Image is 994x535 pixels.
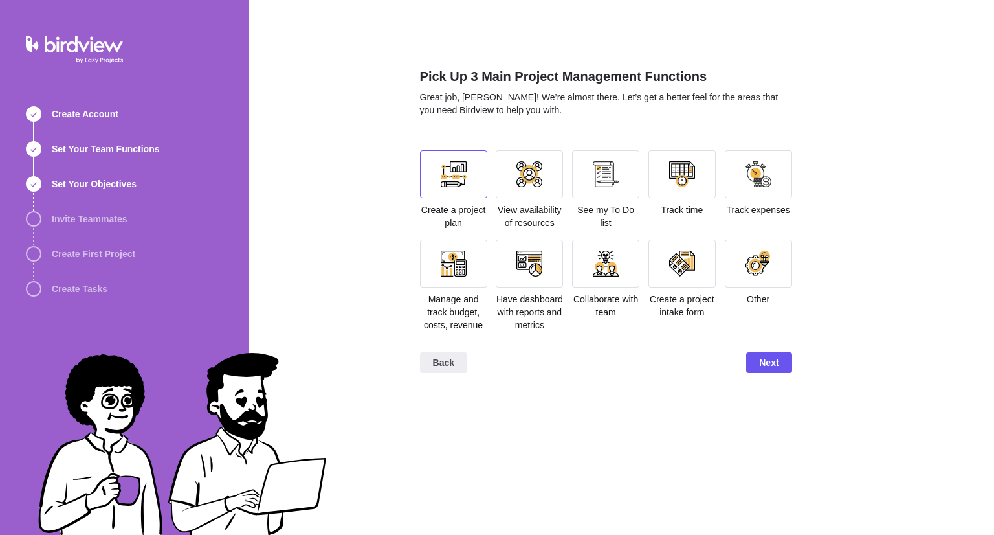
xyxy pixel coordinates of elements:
[420,92,779,115] span: Great job, [PERSON_NAME]! We’re almost there. Let’s get a better feel for the areas that you need...
[52,212,127,225] span: Invite Teammates
[496,294,563,330] span: Have dashboard with reports and metrics
[433,355,454,370] span: Back
[498,205,562,228] span: View availability of resources
[726,205,790,215] span: Track expenses
[52,247,135,260] span: Create First Project
[420,67,792,91] h2: Pick Up 3 Main Project Management Functions
[577,205,634,228] span: See my To Do list
[52,282,107,295] span: Create Tasks
[421,205,486,228] span: Create a project plan
[420,352,467,373] span: Back
[52,108,118,120] span: Create Account
[52,177,137,190] span: Set Your Objectives
[759,355,779,370] span: Next
[661,205,703,215] span: Track time
[52,142,159,155] span: Set Your Team Functions
[650,294,714,317] span: Create a project intake form
[746,352,791,373] span: Next
[747,294,769,304] span: Other
[424,294,483,330] span: Manage and track budget, costs, revenue
[573,294,638,317] span: Collaborate with team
